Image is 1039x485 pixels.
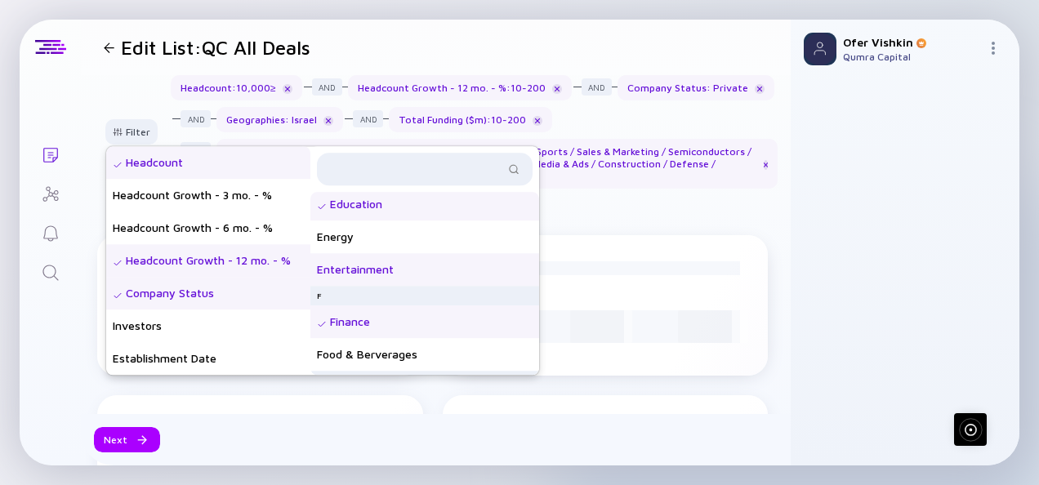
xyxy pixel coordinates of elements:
div: Industry : Cyber Security / Audio & Music / Tourism & Hospitality / Sports / Sales & Marketing / ... [216,139,778,189]
button: Filter [105,119,158,145]
div: Headcount [106,146,310,179]
div: Headcount Growth - 6 mo. - % [106,211,310,244]
div: Filter [103,119,160,145]
div: Headcount Growth - 12 mo. - % [106,244,310,277]
button: Next [94,427,160,452]
div: Finance [310,305,539,338]
div: Company Status : Private [618,75,774,100]
a: Search [20,251,81,291]
div: Entertainment [310,253,539,286]
div: Total Funding ($m) : 10 - 200 [389,107,552,132]
div: Establishment Date [106,342,310,375]
div: Energy [310,220,539,253]
div: Headcount Growth - 12 mo. - % : 10 - 200 [348,75,572,100]
div: Education [310,188,539,220]
img: Selected [113,258,123,268]
img: Profile Picture [804,33,836,65]
a: Lists [20,134,81,173]
img: Menu [987,42,1000,55]
div: Geographies : Israel [216,107,343,132]
a: Reminders [20,212,81,251]
img: Selected [317,202,327,211]
div: Headcount : 10,000 ≥ [171,75,302,100]
h1: Edit List: QC All Deals [121,36,310,59]
div: Investors [106,309,310,342]
img: Selected [113,160,123,170]
div: Qumra Capital [843,51,980,63]
img: Selected [317,319,327,329]
div: F [310,286,539,305]
a: Investor Map [20,173,81,212]
img: Selected [113,291,123,300]
div: Headcount Growth - 3 mo. - % [106,179,310,211]
div: G [310,371,539,390]
div: Company Status [106,277,310,309]
div: Ofer Vishkin [843,35,980,49]
div: Food & Berverages [310,338,539,371]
